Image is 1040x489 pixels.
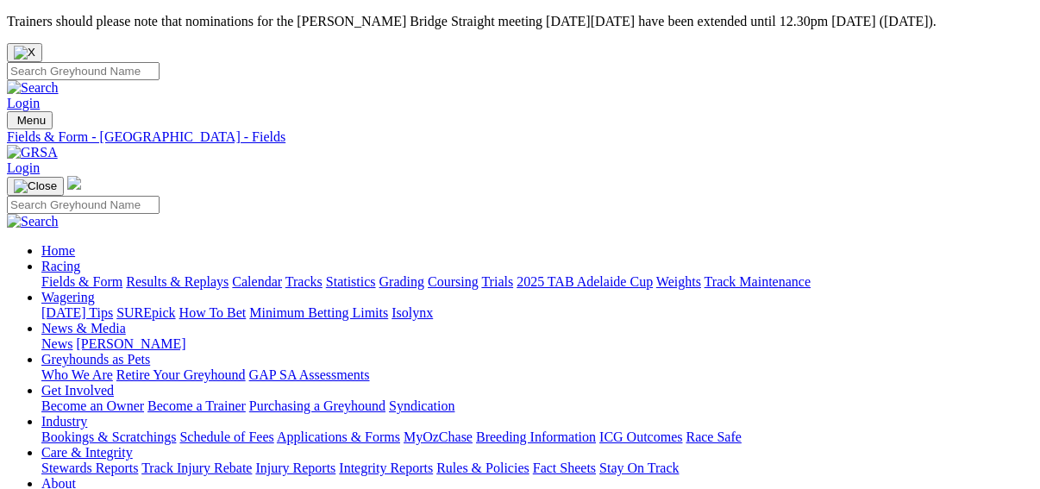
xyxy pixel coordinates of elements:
[232,274,282,289] a: Calendar
[41,352,150,367] a: Greyhounds as Pets
[533,461,596,475] a: Fact Sheets
[41,429,176,444] a: Bookings & Scratchings
[436,461,529,475] a: Rules & Policies
[7,129,1033,145] a: Fields & Form - [GEOGRAPHIC_DATA] - Fields
[379,274,424,289] a: Grading
[7,14,1033,29] p: Trainers should please note that nominations for the [PERSON_NAME] Bridge Straight meeting [DATE]...
[41,274,1033,290] div: Racing
[41,336,1033,352] div: News & Media
[686,429,741,444] a: Race Safe
[141,461,252,475] a: Track Injury Rebate
[7,214,59,229] img: Search
[285,274,323,289] a: Tracks
[7,196,160,214] input: Search
[599,429,682,444] a: ICG Outcomes
[41,336,72,351] a: News
[255,461,335,475] a: Injury Reports
[656,274,701,289] a: Weights
[41,445,133,460] a: Care & Integrity
[7,62,160,80] input: Search
[14,46,35,60] img: X
[41,414,87,429] a: Industry
[76,336,185,351] a: [PERSON_NAME]
[41,398,144,413] a: Become an Owner
[7,145,58,160] img: GRSA
[249,367,370,382] a: GAP SA Assessments
[41,367,113,382] a: Who We Are
[476,429,596,444] a: Breeding Information
[41,383,114,398] a: Get Involved
[404,429,473,444] a: MyOzChase
[7,111,53,129] button: Toggle navigation
[41,461,1033,476] div: Care & Integrity
[249,305,388,320] a: Minimum Betting Limits
[17,114,46,127] span: Menu
[41,274,122,289] a: Fields & Form
[41,243,75,258] a: Home
[277,429,400,444] a: Applications & Forms
[14,179,57,193] img: Close
[116,367,246,382] a: Retire Your Greyhound
[41,461,138,475] a: Stewards Reports
[339,461,433,475] a: Integrity Reports
[705,274,811,289] a: Track Maintenance
[7,43,42,62] button: Close
[7,96,40,110] a: Login
[179,429,273,444] a: Schedule of Fees
[7,80,59,96] img: Search
[392,305,433,320] a: Isolynx
[41,398,1033,414] div: Get Involved
[116,305,175,320] a: SUREpick
[326,274,376,289] a: Statistics
[7,177,64,196] button: Toggle navigation
[481,274,513,289] a: Trials
[7,160,40,175] a: Login
[41,429,1033,445] div: Industry
[41,367,1033,383] div: Greyhounds as Pets
[41,259,80,273] a: Racing
[41,321,126,335] a: News & Media
[179,305,247,320] a: How To Bet
[599,461,679,475] a: Stay On Track
[389,398,454,413] a: Syndication
[41,305,113,320] a: [DATE] Tips
[126,274,229,289] a: Results & Replays
[517,274,653,289] a: 2025 TAB Adelaide Cup
[147,398,246,413] a: Become a Trainer
[67,176,81,190] img: logo-grsa-white.png
[428,274,479,289] a: Coursing
[41,305,1033,321] div: Wagering
[41,290,95,304] a: Wagering
[249,398,385,413] a: Purchasing a Greyhound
